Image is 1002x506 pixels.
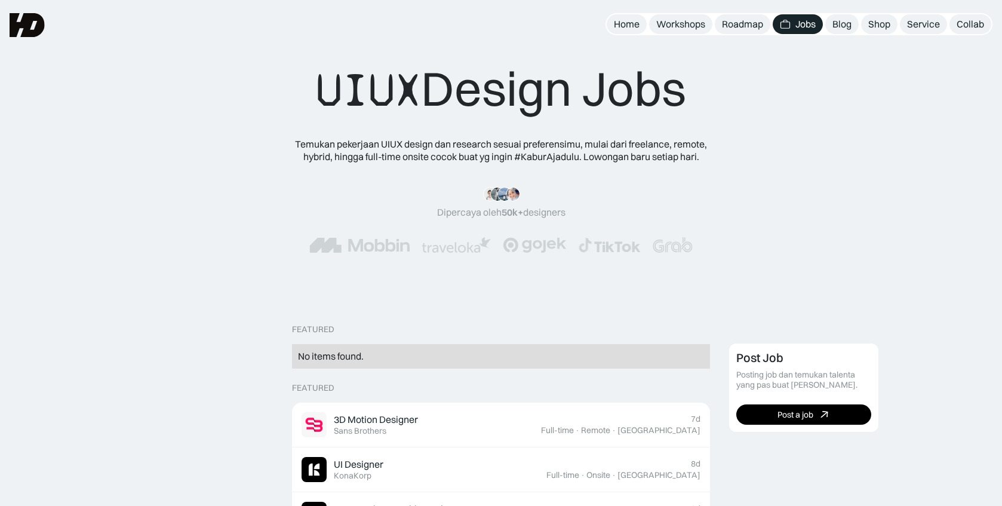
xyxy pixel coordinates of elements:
[334,426,386,436] div: Sans Brothers
[825,14,859,34] a: Blog
[691,459,700,469] div: 8d
[292,403,710,447] a: Job Image3D Motion DesignerSans Brothers7dFull-time·Remote·[GEOGRAPHIC_DATA]
[832,18,852,30] div: Blog
[502,206,523,218] span: 50k+
[581,425,610,436] div: Remote
[316,62,421,119] span: UIUX
[722,18,763,30] div: Roadmap
[736,404,871,425] a: Post a job
[656,18,705,30] div: Workshops
[575,425,580,436] div: ·
[316,60,686,119] div: Design Jobs
[586,470,610,480] div: Onsite
[611,425,616,436] div: ·
[773,14,823,34] a: Jobs
[292,447,710,492] a: Job ImageUI DesignerKonaKorp8dFull-time·Onsite·[GEOGRAPHIC_DATA]
[292,324,334,335] div: Featured
[900,14,947,34] a: Service
[649,14,712,34] a: Workshops
[617,470,700,480] div: [GEOGRAPHIC_DATA]
[302,457,327,482] img: Job Image
[715,14,770,34] a: Roadmap
[286,138,716,163] div: Temukan pekerjaan UIUX design dan research sesuai preferensimu, mulai dari freelance, remote, hyb...
[611,470,616,480] div: ·
[437,206,565,219] div: Dipercaya oleh designers
[546,470,579,480] div: Full-time
[334,413,418,426] div: 3D Motion Designer
[736,351,783,365] div: Post Job
[334,471,371,481] div: KonaKorp
[302,412,327,437] img: Job Image
[541,425,574,436] div: Full-time
[614,18,640,30] div: Home
[957,18,984,30] div: Collab
[736,370,871,390] div: Posting job dan temukan talenta yang pas buat [PERSON_NAME].
[868,18,890,30] div: Shop
[691,414,700,424] div: 7d
[861,14,898,34] a: Shop
[777,410,813,420] div: Post a job
[617,425,700,436] div: [GEOGRAPHIC_DATA]
[298,350,704,363] div: No items found.
[334,458,383,471] div: UI Designer
[292,383,334,393] div: Featured
[580,470,585,480] div: ·
[907,18,940,30] div: Service
[949,14,991,34] a: Collab
[795,18,816,30] div: Jobs
[607,14,647,34] a: Home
